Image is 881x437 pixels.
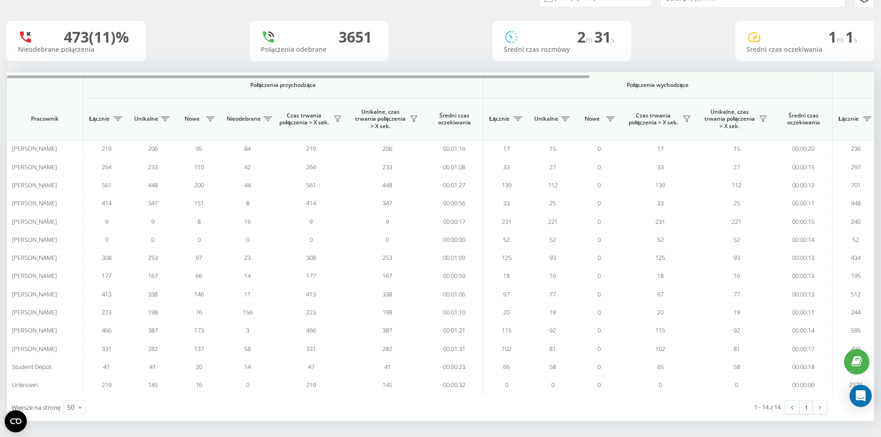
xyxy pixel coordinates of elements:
span: 0 [598,308,601,316]
span: Czas trwania połączenia > X sek. [627,112,680,126]
td: 00:00:13 [775,285,832,303]
span: 18 [657,271,664,280]
span: Średni czas oczekiwania [432,112,476,126]
span: 0 [598,326,601,334]
span: 41 [384,363,391,371]
td: 00:00:00 [775,376,832,394]
span: 81 [549,345,556,353]
span: 198 [382,308,392,316]
span: [PERSON_NAME] [12,181,57,189]
span: 97 [196,253,202,262]
span: 58 [733,363,740,371]
span: 233 [382,163,392,171]
span: 20 [503,308,510,316]
span: 347 [148,199,158,207]
span: 19 [733,308,740,316]
span: m [837,35,845,45]
span: 466 [306,326,316,334]
span: 0 [598,235,601,244]
span: 156 [243,308,253,316]
span: 151 [194,199,204,207]
span: Nowe [180,115,203,123]
span: 102 [502,345,511,353]
span: 93 [549,253,556,262]
div: Połączenia odebrane [261,46,377,54]
span: 200 [194,181,204,189]
span: 81 [733,345,740,353]
div: 3651 [339,28,372,46]
td: 00:01:16 [425,140,483,158]
span: 448 [382,181,392,189]
span: 231 [655,217,665,226]
span: 52 [549,235,556,244]
span: 448 [851,199,861,207]
span: 11 [244,290,251,298]
span: 223 [102,308,111,316]
span: 93 [733,253,740,262]
span: 0 [551,381,554,389]
span: 231 [502,217,511,226]
span: 0 [246,381,249,389]
span: 92 [733,326,740,334]
span: 595 [851,326,861,334]
span: 387 [382,326,392,334]
span: 52 [733,235,740,244]
span: 0 [598,345,601,353]
td: 00:01:21 [425,321,483,339]
span: 0 [246,235,249,244]
span: Unikalne, czas trwania połączenia > X sek. [354,108,407,130]
button: Open CMP widget [5,410,27,432]
span: 9 [386,217,389,226]
span: 112 [548,181,558,189]
span: 2 [577,27,594,47]
span: 14 [244,363,251,371]
span: 308 [102,253,111,262]
span: 15 [733,144,740,153]
span: 145 [382,381,392,389]
span: 436 [851,345,861,353]
span: [PERSON_NAME] [12,199,57,207]
span: 58 [549,363,556,371]
span: 14 [244,271,251,280]
span: 16 [244,217,251,226]
span: 414 [102,199,111,207]
span: 25 [733,199,740,207]
span: 0 [598,290,601,298]
div: 1 - 14 z 14 [754,402,781,412]
span: Pracownik [15,115,75,123]
span: 221 [732,217,741,226]
td: 00:00:18 [775,358,832,376]
span: 253 [382,253,392,262]
span: 65 [503,363,510,371]
span: 33 [657,163,664,171]
span: 125 [502,253,511,262]
span: 219 [306,144,316,153]
span: 17 [503,144,510,153]
span: 0 [197,235,201,244]
span: 338 [148,290,158,298]
span: 1 [828,27,845,47]
span: 0 [598,381,601,389]
span: 347 [382,199,392,207]
div: Nieodebrane połączenia [18,46,135,54]
span: 27 [733,163,740,171]
span: 9 [105,217,108,226]
span: 115 [655,326,665,334]
span: 223 [306,308,316,316]
span: 297 [851,163,861,171]
span: 95 [196,144,202,153]
span: 331 [102,345,111,353]
div: Open Intercom Messenger [850,385,872,407]
span: 66 [196,271,202,280]
td: 00:00:14 [775,321,832,339]
td: 00:00:59 [425,267,483,285]
span: 139 [502,181,511,189]
td: 00:00:13 [775,267,832,285]
span: 561 [102,181,111,189]
span: 0 [598,181,601,189]
span: 219 [306,381,316,389]
span: 233 [148,163,158,171]
span: 221 [548,217,558,226]
span: s [611,35,615,45]
span: 561 [306,181,316,189]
